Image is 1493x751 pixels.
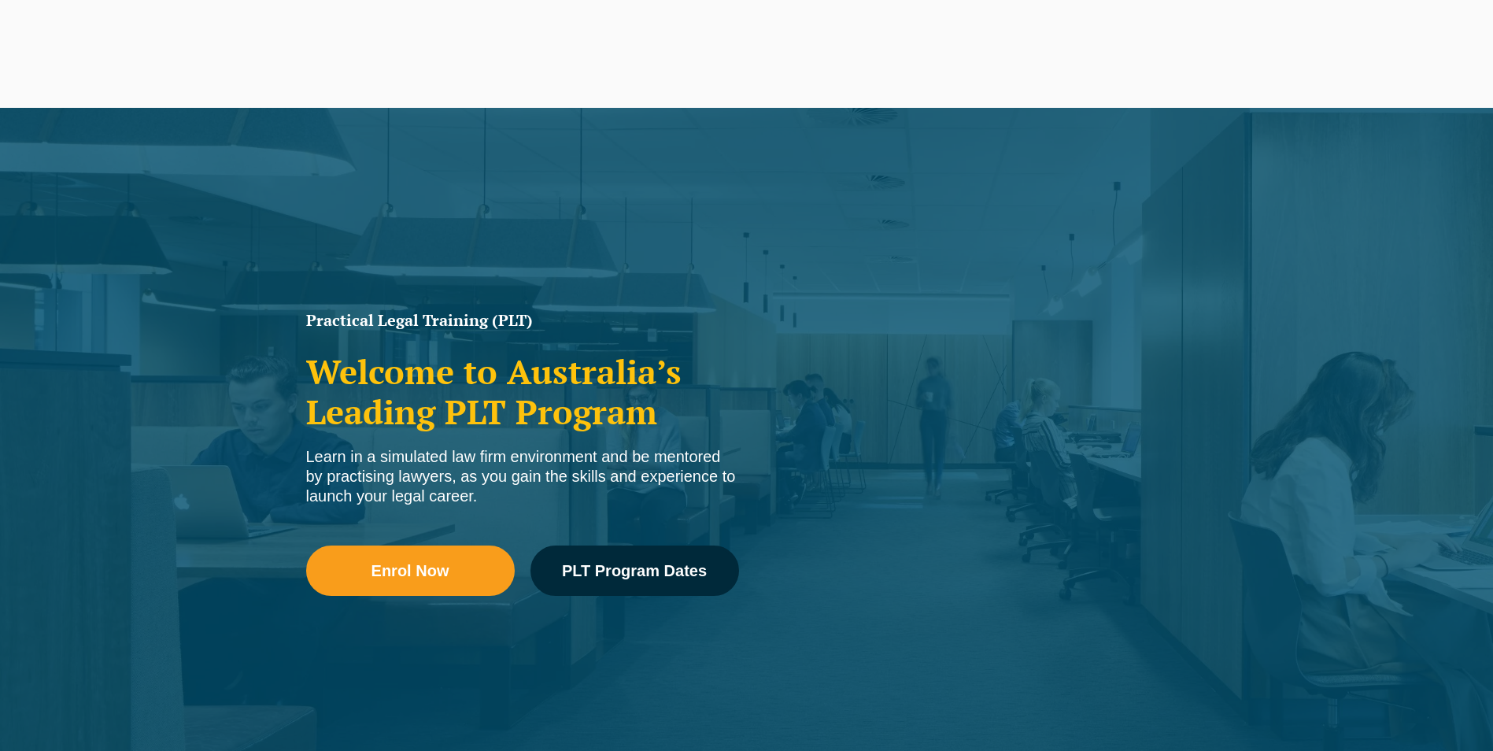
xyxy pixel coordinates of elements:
[306,313,739,328] h1: Practical Legal Training (PLT)
[530,546,739,596] a: PLT Program Dates
[306,546,515,596] a: Enrol Now
[306,352,739,431] h2: Welcome to Australia’s Leading PLT Program
[562,563,707,579] span: PLT Program Dates
[306,447,739,506] div: Learn in a simulated law firm environment and be mentored by practising lawyers, as you gain the ...
[371,563,449,579] span: Enrol Now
